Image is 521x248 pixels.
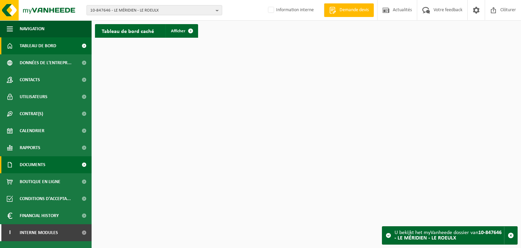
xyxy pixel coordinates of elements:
a: Demande devis [324,3,374,17]
span: Rapports [20,139,40,156]
span: Navigation [20,20,44,37]
span: Calendrier [20,122,44,139]
span: Tableau de bord [20,37,56,54]
span: I [7,224,13,241]
span: Utilisateurs [20,88,47,105]
span: Documents [20,156,45,173]
span: Afficher [171,29,186,33]
span: Contacts [20,71,40,88]
span: Financial History [20,207,59,224]
h2: Tableau de bord caché [95,24,161,37]
strong: 10-847646 - LE MÉRIDIEN - LE ROEULX [394,230,502,241]
label: Information interne [267,5,314,15]
span: Boutique en ligne [20,173,60,190]
span: Conditions d'accepta... [20,190,71,207]
button: 10-847646 - LE MÉRIDIEN - LE ROEULX [86,5,222,15]
span: Données de l'entrepr... [20,54,72,71]
span: Demande devis [338,7,370,14]
span: Interne modules [20,224,58,241]
span: 10-847646 - LE MÉRIDIEN - LE ROEULX [90,5,213,16]
div: U bekijkt het myVanheede dossier van [394,227,504,244]
span: Contrat(s) [20,105,43,122]
a: Afficher [166,24,197,38]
